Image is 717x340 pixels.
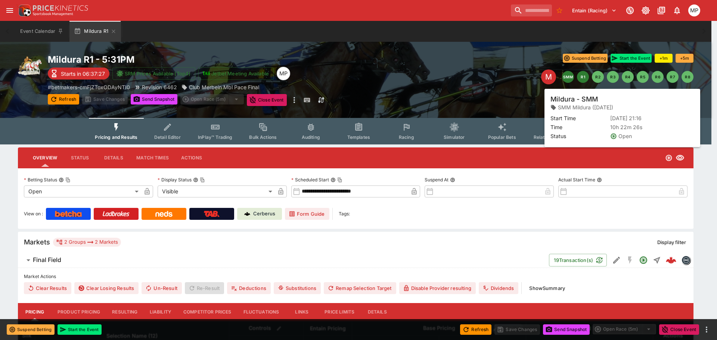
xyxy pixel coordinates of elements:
button: Edit Detail [610,253,623,267]
button: SGM Disabled [623,253,637,267]
p: Scheduled Start [291,177,329,183]
p: Override [632,96,651,104]
button: Connected to PK [623,4,637,17]
span: Un-Result [142,282,181,294]
p: Starts in 06:37:27 [61,70,105,78]
svg: Open [639,256,648,265]
img: Cerberus [244,211,250,217]
button: Documentation [655,4,668,17]
div: Event type filters [89,118,622,144]
button: Start the Event [611,54,652,63]
button: Send Snapshot [543,324,590,335]
span: System Controls [580,134,616,140]
div: Michael Polster [277,67,290,80]
span: Popular Bets [488,134,516,140]
button: Jetbet Meeting Available [198,67,274,80]
button: Status [63,149,97,167]
p: Cerberus [253,210,275,218]
button: +5m [676,54,693,63]
a: ae9278b5-d914-49a3-82e3-9a653a65f211 [664,253,679,268]
label: Market Actions [24,271,687,282]
button: Price Limits [319,303,360,321]
img: Sportsbook Management [33,12,73,16]
button: Notifications [670,4,684,17]
div: Start From [584,94,693,106]
button: Refresh [460,324,491,335]
input: search [511,4,552,16]
button: more [702,325,711,334]
button: Copy To Clipboard [337,177,342,183]
span: Auditing [302,134,320,140]
img: logo-cerberus--red.svg [666,255,676,265]
button: R1 [577,71,589,83]
div: Open [24,185,141,197]
p: Actual Start Time [558,177,595,183]
img: PriceKinetics Logo [16,3,31,18]
button: R3 [607,71,619,83]
button: Copy To Clipboard [200,177,205,183]
button: R2 [592,71,604,83]
button: Disable Provider resulting [399,282,476,294]
button: R5 [637,71,649,83]
button: Suspend Betting [7,324,55,335]
button: R8 [682,71,693,83]
button: Refresh [48,94,79,105]
img: Neds [155,211,172,217]
span: Templates [347,134,370,140]
button: Suspend Betting [563,54,608,63]
button: R7 [667,71,679,83]
nav: pagination navigation [562,71,693,83]
button: Remap Selection Target [324,282,396,294]
button: Event Calendar [16,21,68,42]
button: Liability [144,303,177,321]
h2: Copy To Clipboard [48,54,371,65]
button: Close Event [659,324,699,335]
button: Pricing [18,303,52,321]
button: more [290,94,299,106]
button: SRM Prices Available (Top4) [112,67,195,80]
button: Open [637,253,650,267]
button: Start the Event [58,324,102,335]
button: Fluctuations [238,303,285,321]
button: R4 [622,71,634,83]
span: Bulk Actions [249,134,277,140]
button: R6 [652,71,664,83]
label: View on : [24,208,43,220]
span: Related Events [534,134,566,140]
button: Clear Results [24,282,71,294]
div: 2 Groups 2 Markets [56,238,118,247]
img: betmakers [682,256,690,264]
button: Copy To Clipboard [65,177,71,183]
p: Overtype [596,96,617,104]
button: Details [97,149,130,167]
button: Select Tenant [568,4,621,16]
img: TabNZ [204,211,220,217]
label: Tags: [339,208,350,220]
button: No Bookmarks [553,4,565,16]
button: 19Transaction(s) [549,254,607,266]
button: Clear Losing Results [74,282,139,294]
svg: Open [665,154,673,162]
button: ShowSummary [525,282,569,294]
p: Suspend At [425,177,448,183]
button: open drawer [3,4,16,17]
button: Michael Polster [686,2,702,19]
svg: Visible [676,153,685,162]
p: Copy To Clipboard [48,83,130,91]
div: Michael Polster [688,4,700,16]
button: Details [360,303,394,321]
p: Display Status [158,177,192,183]
p: Auto-Save [667,96,690,104]
button: Mildura R1 [69,21,121,42]
button: Dividends [479,282,518,294]
div: betmakers [682,256,690,265]
p: Betting Status [24,177,57,183]
button: Links [285,303,319,321]
button: +1m [655,54,673,63]
span: Pricing and Results [95,134,137,140]
span: InPlay™ Trading [198,134,232,140]
button: Toggle light/dark mode [639,4,652,17]
button: Match Times [130,149,175,167]
a: Form Guide [285,208,329,220]
button: Straight [650,253,664,267]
